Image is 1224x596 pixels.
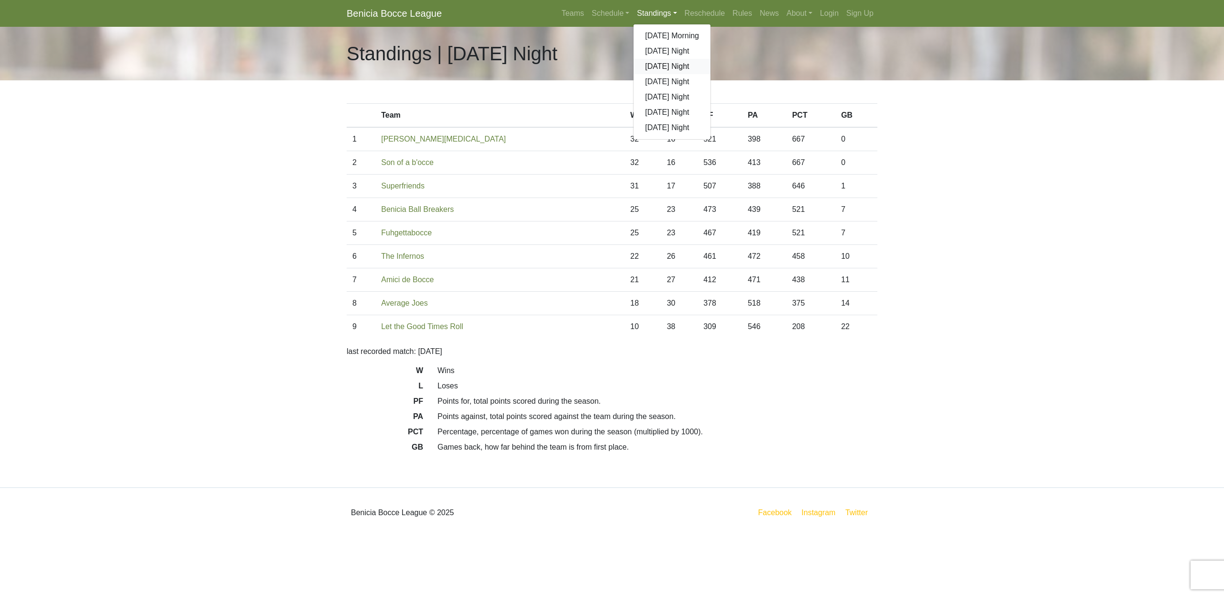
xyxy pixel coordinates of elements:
dd: Wins [430,365,885,376]
dt: PA [339,411,430,426]
dd: Percentage, percentage of games won during the season (multiplied by 1000). [430,426,885,438]
td: 1 [347,127,375,151]
a: Average Joes [381,299,428,307]
td: 309 [698,315,742,339]
a: [DATE] Night [634,120,710,135]
td: 0 [835,127,877,151]
td: 32 [624,127,661,151]
td: 536 [698,151,742,175]
a: Superfriends [381,182,425,190]
td: 23 [661,198,698,221]
a: Sign Up [842,4,877,23]
td: 521 [787,221,835,245]
td: 507 [698,175,742,198]
dt: GB [339,441,430,457]
td: 461 [698,245,742,268]
th: Team [375,104,624,128]
td: 11 [835,268,877,292]
td: 22 [835,315,877,339]
td: 25 [624,221,661,245]
td: 4 [347,198,375,221]
a: Reschedule [681,4,729,23]
a: Benicia Bocce League [347,4,442,23]
td: 473 [698,198,742,221]
a: The Infernos [381,252,424,260]
a: [PERSON_NAME][MEDICAL_DATA] [381,135,506,143]
td: 26 [661,245,698,268]
td: 9 [347,315,375,339]
td: 30 [661,292,698,315]
a: Instagram [799,507,837,519]
td: 0 [835,151,877,175]
dt: PCT [339,426,430,441]
td: 208 [787,315,835,339]
td: 38 [661,315,698,339]
td: 7 [347,268,375,292]
td: 6 [347,245,375,268]
td: 375 [787,292,835,315]
a: [DATE] Morning [634,28,710,44]
td: 546 [742,315,787,339]
td: 518 [742,292,787,315]
a: Teams [557,4,588,23]
a: Rules [729,4,756,23]
a: Facebook [756,507,794,519]
a: [DATE] Night [634,59,710,74]
td: 25 [624,198,661,221]
td: 521 [787,198,835,221]
h1: Standings | [DATE] Night [347,42,557,65]
td: 32 [624,151,661,175]
a: Twitter [843,507,875,519]
td: 2 [347,151,375,175]
td: 1 [835,175,877,198]
p: last recorded match: [DATE] [347,346,877,357]
td: 472 [742,245,787,268]
td: 18 [624,292,661,315]
td: 471 [742,268,787,292]
a: Let the Good Times Roll [381,322,463,331]
td: 27 [661,268,698,292]
a: News [756,4,783,23]
td: 17 [661,175,698,198]
a: Son of a b'occe [381,158,434,166]
a: Fuhgettabocce [381,229,432,237]
td: 439 [742,198,787,221]
td: 438 [787,268,835,292]
td: 3 [347,175,375,198]
a: Schedule [588,4,634,23]
td: 10 [624,315,661,339]
a: Benicia Ball Breakers [381,205,454,213]
td: 21 [624,268,661,292]
td: 419 [742,221,787,245]
a: Amici de Bocce [381,276,434,284]
a: About [783,4,816,23]
a: [DATE] Night [634,105,710,120]
th: W [624,104,661,128]
td: 467 [698,221,742,245]
td: 398 [742,127,787,151]
td: 378 [698,292,742,315]
td: 7 [835,198,877,221]
dt: PF [339,396,430,411]
a: [DATE] Night [634,74,710,89]
a: Standings [633,4,680,23]
td: 5 [347,221,375,245]
td: 14 [835,292,877,315]
td: 7 [835,221,877,245]
dt: W [339,365,430,380]
td: 388 [742,175,787,198]
div: Benicia Bocce League © 2025 [339,496,612,530]
dt: L [339,380,430,396]
dd: Games back, how far behind the team is from first place. [430,441,885,453]
th: GB [835,104,877,128]
td: 16 [661,151,698,175]
td: 23 [661,221,698,245]
td: 521 [698,127,742,151]
dd: Loses [430,380,885,392]
td: 412 [698,268,742,292]
td: 458 [787,245,835,268]
dd: Points against, total points scored against the team during the season. [430,411,885,422]
td: 31 [624,175,661,198]
dd: Points for, total points scored during the season. [430,396,885,407]
a: [DATE] Night [634,44,710,59]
